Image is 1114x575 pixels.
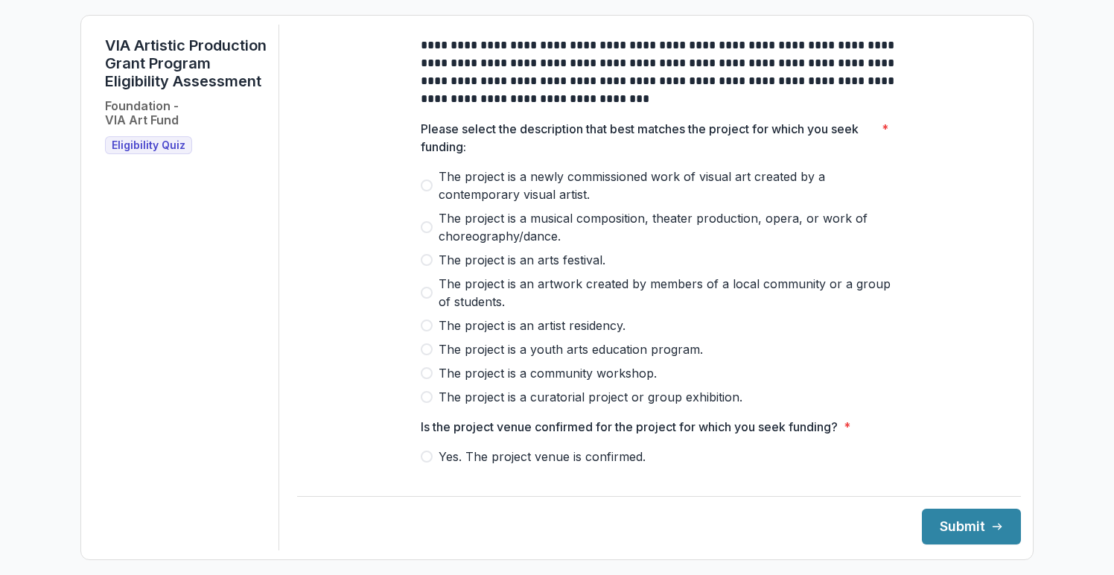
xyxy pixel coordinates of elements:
span: Yes. The project venue is confirmed. [439,448,646,466]
h2: Foundation - VIA Art Fund [105,99,179,127]
p: Is the project venue confirmed for the project for which you seek funding? [421,418,838,436]
span: The project is an artwork created by members of a local community or a group of students. [439,275,897,311]
span: The project is a curatorial project or group exhibition. [439,388,742,406]
span: Eligibility Quiz [112,139,185,152]
p: Please select the description that best matches the project for which you seek funding: [421,120,876,156]
span: The project is a newly commissioned work of visual art created by a contemporary visual artist. [439,168,897,203]
h1: VIA Artistic Production Grant Program Eligibility Assessment [105,36,267,90]
span: The project is a community workshop. [439,364,657,382]
button: Submit [922,509,1021,544]
span: The project is a musical composition, theater production, opera, or work of choreography/dance. [439,209,897,245]
span: The project is an arts festival. [439,251,605,269]
span: The project is a youth arts education program. [439,340,703,358]
span: The project is an artist residency. [439,317,626,334]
